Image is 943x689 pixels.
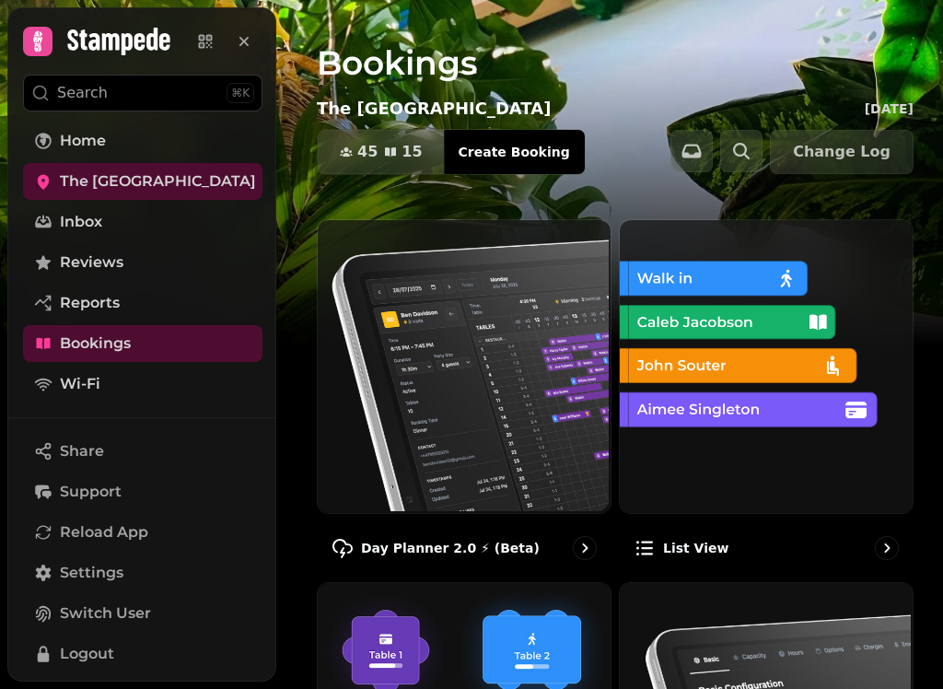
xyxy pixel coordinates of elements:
[618,218,911,511] img: List view
[23,244,262,281] a: Reviews
[23,473,262,510] button: Support
[60,521,148,543] span: Reload App
[793,145,891,159] span: Change Log
[60,251,123,274] span: Reviews
[459,146,570,158] span: Create Booking
[361,539,540,557] p: Day Planner 2.0 ⚡ (Beta)
[402,145,422,159] span: 15
[60,562,123,584] span: Settings
[23,636,262,672] button: Logout
[576,539,594,557] svg: go to
[60,292,120,314] span: Reports
[23,595,262,632] button: Switch User
[357,145,378,159] span: 45
[23,75,262,111] button: Search⌘K
[60,130,106,152] span: Home
[619,219,914,575] a: List viewList view
[23,163,262,200] a: The [GEOGRAPHIC_DATA]
[317,219,611,575] a: Day Planner 2.0 ⚡ (Beta)Day Planner 2.0 ⚡ (Beta)
[227,83,254,103] div: ⌘K
[316,218,609,511] img: Day Planner 2.0 ⚡ (Beta)
[318,130,445,174] button: 4515
[60,602,151,625] span: Switch User
[865,99,914,118] p: [DATE]
[878,539,896,557] svg: go to
[23,204,262,240] a: Inbox
[60,481,122,503] span: Support
[317,96,551,122] p: The [GEOGRAPHIC_DATA]
[60,211,102,233] span: Inbox
[23,555,262,591] a: Settings
[23,514,262,551] button: Reload App
[23,433,262,470] button: Share
[23,366,262,403] a: Wi-Fi
[60,333,131,355] span: Bookings
[23,325,262,362] a: Bookings
[663,539,728,557] p: List view
[60,643,114,665] span: Logout
[57,82,108,104] p: Search
[770,130,914,174] button: Change Log
[60,373,100,395] span: Wi-Fi
[60,440,104,462] span: Share
[23,123,262,159] a: Home
[23,285,262,321] a: Reports
[444,130,585,174] button: Create Booking
[60,170,256,193] span: The [GEOGRAPHIC_DATA]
